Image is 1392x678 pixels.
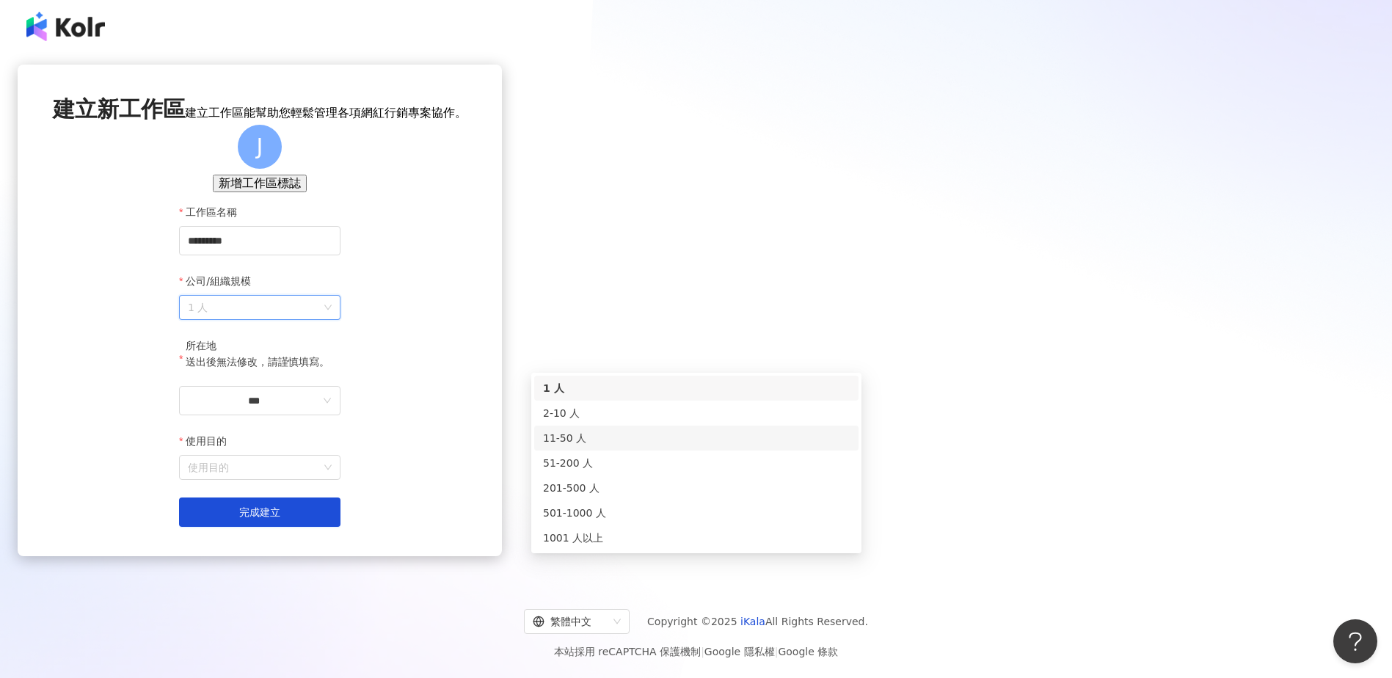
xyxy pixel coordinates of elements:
label: 工作區名稱 [179,204,248,220]
div: 201-500 人 [534,475,859,500]
img: logo [26,12,105,41]
div: 所在地 [186,338,329,354]
label: 使用目的 [179,433,238,449]
span: Copyright © 2025 All Rights Reserved. [647,613,868,630]
a: Google 隱私權 [704,646,775,657]
input: 工作區名稱 [179,226,340,255]
label: 公司/組織規模 [179,273,262,289]
div: 501-1000 人 [534,500,859,525]
div: 201-500 人 [543,480,850,496]
p: 送出後無法修改，請謹慎填寫。 [186,354,329,370]
button: 完成建立 [179,497,340,527]
span: | [701,646,704,657]
div: 51-200 人 [543,455,850,471]
div: 2-10 人 [534,401,859,426]
div: 11-50 人 [543,430,850,446]
a: iKala [740,616,765,627]
button: 新增工作區標誌 [213,175,307,192]
span: | [775,646,779,657]
span: 1 人 [188,296,332,319]
div: 51-200 人 [534,451,859,475]
span: J [257,129,263,164]
span: 建立工作區能幫助您輕鬆管理各項網紅行銷專案協作。 [185,106,467,120]
div: 1001 人以上 [534,525,859,550]
span: down [323,396,332,405]
div: 501-1000 人 [543,505,850,521]
span: 建立新工作區 [53,96,185,122]
div: 1 人 [543,380,850,396]
div: 1 人 [534,376,859,401]
div: 2-10 人 [543,405,850,421]
a: Google 條款 [778,646,838,657]
span: 完成建立 [239,506,280,518]
div: 11-50 人 [534,426,859,451]
div: 1001 人以上 [543,530,850,546]
iframe: Help Scout Beacon - Open [1333,619,1377,663]
div: 繁體中文 [533,610,608,633]
span: 本站採用 reCAPTCHA 保護機制 [554,643,838,660]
